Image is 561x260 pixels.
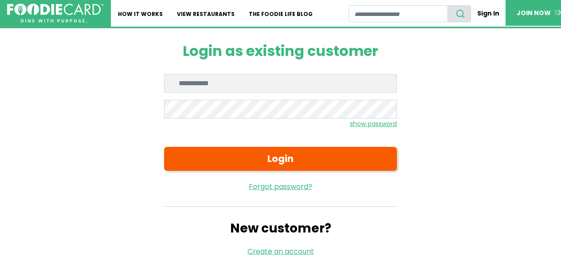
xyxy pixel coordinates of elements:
small: show password [350,119,397,128]
h2: New customer? [164,221,397,236]
img: FoodieCard; Eat, Drink, Save, Donate [7,4,104,23]
a: Sign In [471,5,506,22]
button: Login [164,147,397,171]
input: restaurant search [349,5,447,22]
button: search [447,5,471,22]
h1: Login as existing customer [164,43,397,59]
a: Forgot password? [164,181,397,192]
a: Create an account [247,246,314,256]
